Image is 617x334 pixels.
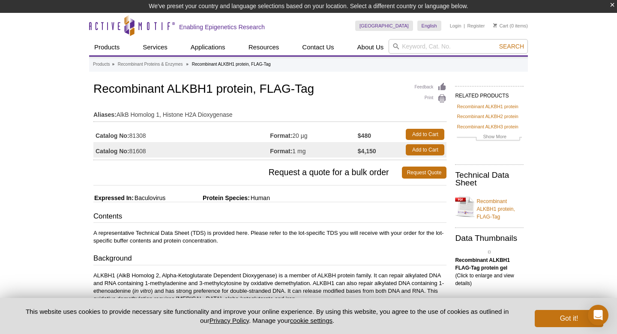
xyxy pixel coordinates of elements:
[358,147,376,155] strong: $4,150
[352,39,389,55] a: About Us
[186,62,189,67] li: »
[414,82,446,92] a: Feedback
[457,103,518,110] a: Recombinant ALKBH1 protein
[270,127,358,142] td: 20 µg
[488,251,491,253] img: Recombinant ALKBH1 FLAG-Tag protein gel
[414,94,446,103] a: Print
[93,194,134,201] span: Expressed In:
[93,61,110,68] a: Products
[499,43,524,50] span: Search
[493,21,528,31] li: (0 items)
[186,39,231,55] a: Applications
[493,23,497,27] img: Your Cart
[250,194,270,201] span: Human
[406,144,444,155] a: Add to Cart
[93,82,446,97] h1: Recombinant ALKBH1 protein, FLAG-Tag
[455,86,524,101] h2: RELATED PRODUCTS
[406,129,444,140] a: Add to Cart
[290,317,332,324] button: cookie settings
[417,21,441,31] a: English
[457,112,518,120] a: Recombinant ALKBH2 protein
[402,167,447,179] a: Request Quote
[355,21,413,31] a: [GEOGRAPHIC_DATA]
[93,111,117,118] strong: Aliases:
[138,39,173,55] a: Services
[93,142,270,158] td: 81608
[450,23,461,29] a: Login
[588,305,608,325] div: Open Intercom Messenger
[455,257,510,271] b: Recombinant ALKBH1 FLAG-Tag protein gel
[535,310,603,327] button: Got it!
[96,132,129,140] strong: Catalog No:
[497,43,527,50] button: Search
[112,62,114,67] li: »
[457,123,518,131] a: Recombinant ALKBH3 protein
[455,234,524,242] h2: Data Thumbnails
[93,127,270,142] td: 81308
[179,23,265,31] h2: Enabling Epigenetics Research
[93,106,446,119] td: AlkB Homolog 1, Histone H2A Dioxygenase
[93,211,446,223] h3: Contents
[467,23,485,29] a: Register
[243,39,285,55] a: Resources
[89,39,125,55] a: Products
[389,39,528,54] input: Keyword, Cat. No.
[457,133,522,143] a: Show More
[192,62,271,67] li: Recombinant ALKBH1 protein, FLAG-Tag
[93,167,402,179] span: Request a quote for a bulk order
[455,171,524,187] h2: Technical Data Sheet
[96,147,129,155] strong: Catalog No:
[167,194,250,201] span: Protein Species:
[14,307,521,325] p: This website uses cookies to provide necessary site functionality and improve your online experie...
[464,21,465,31] li: |
[297,39,339,55] a: Contact Us
[134,288,151,294] i: in vitro
[210,317,249,324] a: Privacy Policy
[455,256,524,287] p: (Click to enlarge and view details)
[93,229,446,245] p: A representative Technical Data Sheet (TDS) is provided here. Please refer to the lot-specific TD...
[493,23,508,29] a: Cart
[270,132,292,140] strong: Format:
[358,132,371,140] strong: $480
[270,147,292,155] strong: Format:
[118,61,183,68] a: Recombinant Proteins & Enzymes
[93,253,446,265] h3: Background
[93,272,446,303] p: ALKBH1 (AlkB Homolog 2, Alpha-Ketoglutarate Dependent Dioxygenase) is a member of ALKBH protein f...
[455,192,524,221] a: Recombinant ALKBH1 protein, FLAG-Tag
[270,142,358,158] td: 1 mg
[134,194,165,201] span: Baculovirus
